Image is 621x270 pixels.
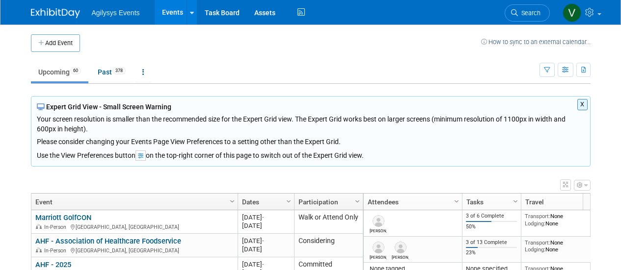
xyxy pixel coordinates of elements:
div: None None [525,213,595,227]
div: 3 of 13 Complete [466,239,517,246]
span: 378 [112,67,126,74]
img: In-Person Event [36,224,42,229]
a: AHF - Association of Healthcare Foodservice [35,237,181,245]
div: [GEOGRAPHIC_DATA], [GEOGRAPHIC_DATA] [35,246,233,254]
a: Dates [242,194,288,210]
a: Upcoming60 [31,63,88,81]
img: Robert Blackwell [373,242,384,253]
a: Column Settings [283,194,294,208]
a: Marriott GolfCON [35,213,91,222]
img: Russell Carlson [373,215,384,227]
div: [DATE] [242,237,290,245]
a: How to sync to an external calendar... [481,38,591,46]
span: 60 [70,67,81,74]
span: Agilysys Events [92,9,140,17]
div: Russell Carlson [370,227,387,233]
a: Participation [298,194,356,210]
img: ExhibitDay [31,8,80,18]
td: Considering [294,234,363,257]
span: Column Settings [453,197,460,205]
div: 23% [466,249,517,256]
div: [DATE] [242,260,290,269]
span: Column Settings [285,197,293,205]
span: Lodging: [525,246,545,253]
span: - [262,214,264,221]
div: None None [525,239,595,253]
span: - [262,237,264,245]
div: Robert Mungary [392,253,409,260]
button: X [577,99,588,110]
img: Robert Mungary [395,242,406,253]
div: Use the View Preferences button on the top-right corner of this page to switch out of the Expert ... [37,147,585,161]
a: Travel [525,194,593,210]
td: Walk or Attend Only [294,210,363,234]
div: Expert Grid View - Small Screen Warning [37,102,585,112]
span: Transport: [525,213,550,220]
a: Column Settings [227,194,238,208]
a: AHF - 2025 [35,260,71,269]
div: 3 of 6 Complete [466,213,517,220]
a: Past378 [90,63,133,81]
div: Your screen resolution is smaller than the recommended size for the Expert Grid view. The Expert ... [37,112,585,147]
div: Robert Blackwell [370,253,387,260]
div: [DATE] [242,213,290,221]
span: In-Person [44,224,69,230]
span: In-Person [44,247,69,254]
span: Transport: [525,239,550,246]
a: Event [35,194,231,210]
span: Lodging: [525,220,545,227]
a: Column Settings [510,194,521,208]
div: [DATE] [242,221,290,230]
span: - [262,261,264,268]
div: 50% [466,223,517,230]
div: [DATE] [242,245,290,253]
div: Please consider changing your Events Page View Preferences to a setting other than the Expert Grid. [37,134,585,147]
img: In-Person Event [36,247,42,252]
a: Search [505,4,550,22]
a: Attendees [368,194,456,210]
span: Column Settings [512,197,519,205]
span: Column Settings [353,197,361,205]
a: Tasks [466,194,514,210]
span: Column Settings [228,197,236,205]
span: Search [518,9,540,17]
div: [GEOGRAPHIC_DATA], [GEOGRAPHIC_DATA] [35,222,233,231]
a: Column Settings [352,194,363,208]
img: Vaitiare Munoz [563,3,581,22]
button: Add Event [31,34,80,52]
a: Column Settings [451,194,462,208]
